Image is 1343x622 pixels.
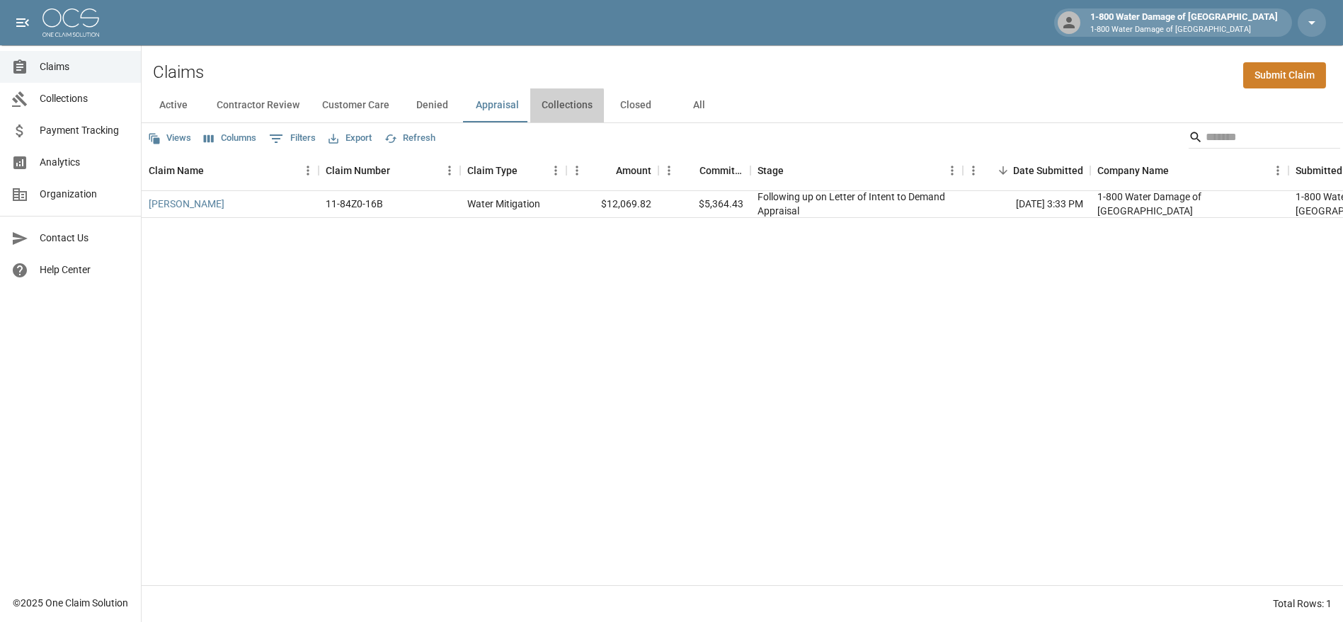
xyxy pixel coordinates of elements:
button: Sort [993,161,1013,180]
button: Denied [401,88,464,122]
button: Active [142,88,205,122]
button: Menu [439,160,460,181]
div: Committed Amount [658,151,750,190]
button: Collections [530,88,604,122]
button: Export [325,127,375,149]
button: All [668,88,731,122]
button: Refresh [381,127,439,149]
button: Customer Care [311,88,401,122]
button: Menu [545,160,566,181]
span: Contact Us [40,231,130,246]
button: Select columns [200,127,260,149]
img: ocs-logo-white-transparent.png [42,8,99,37]
div: dynamic tabs [142,88,1343,122]
div: [DATE] 3:33 PM [963,191,1090,218]
div: Search [1189,126,1340,151]
div: Following up on Letter of Intent to Demand Appraisal [758,190,956,218]
div: Amount [616,151,651,190]
button: Sort [596,161,616,180]
button: Sort [1169,161,1189,180]
button: Sort [518,161,537,180]
span: Claims [40,59,130,74]
div: Claim Name [149,151,204,190]
div: Company Name [1090,151,1288,190]
a: Submit Claim [1243,62,1326,88]
button: Sort [680,161,699,180]
div: © 2025 One Claim Solution [13,596,128,610]
button: Appraisal [464,88,530,122]
button: Sort [390,161,410,180]
button: Menu [297,160,319,181]
div: Claim Number [319,151,460,190]
button: Sort [784,161,804,180]
div: $5,364.43 [658,191,750,218]
button: Menu [566,160,588,181]
button: Contractor Review [205,88,311,122]
h2: Claims [153,62,204,83]
button: Menu [963,160,984,181]
div: Committed Amount [699,151,743,190]
div: 1-800 Water Damage of [GEOGRAPHIC_DATA] [1085,10,1284,35]
button: Closed [604,88,668,122]
span: Collections [40,91,130,106]
button: Menu [1267,160,1288,181]
a: [PERSON_NAME] [149,197,224,211]
div: 11-84Z0-16B [326,197,383,211]
button: Menu [658,160,680,181]
span: Help Center [40,263,130,277]
span: Analytics [40,155,130,170]
div: Claim Number [326,151,390,190]
div: Date Submitted [1013,151,1083,190]
div: Claim Type [467,151,518,190]
button: open drawer [8,8,37,37]
div: Amount [566,151,658,190]
div: Claim Type [460,151,566,190]
div: Stage [750,151,963,190]
span: Payment Tracking [40,123,130,138]
button: Menu [942,160,963,181]
div: Company Name [1097,151,1169,190]
p: 1-800 Water Damage of [GEOGRAPHIC_DATA] [1090,24,1278,36]
div: Stage [758,151,784,190]
button: Show filters [265,127,319,150]
div: $12,069.82 [566,191,658,218]
div: Date Submitted [963,151,1090,190]
span: Organization [40,187,130,202]
button: Views [144,127,195,149]
div: Claim Name [142,151,319,190]
div: Water Mitigation [467,197,540,211]
div: Total Rows: 1 [1273,597,1332,611]
button: Sort [204,161,224,180]
div: 1-800 Water Damage of Athens [1097,190,1281,218]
